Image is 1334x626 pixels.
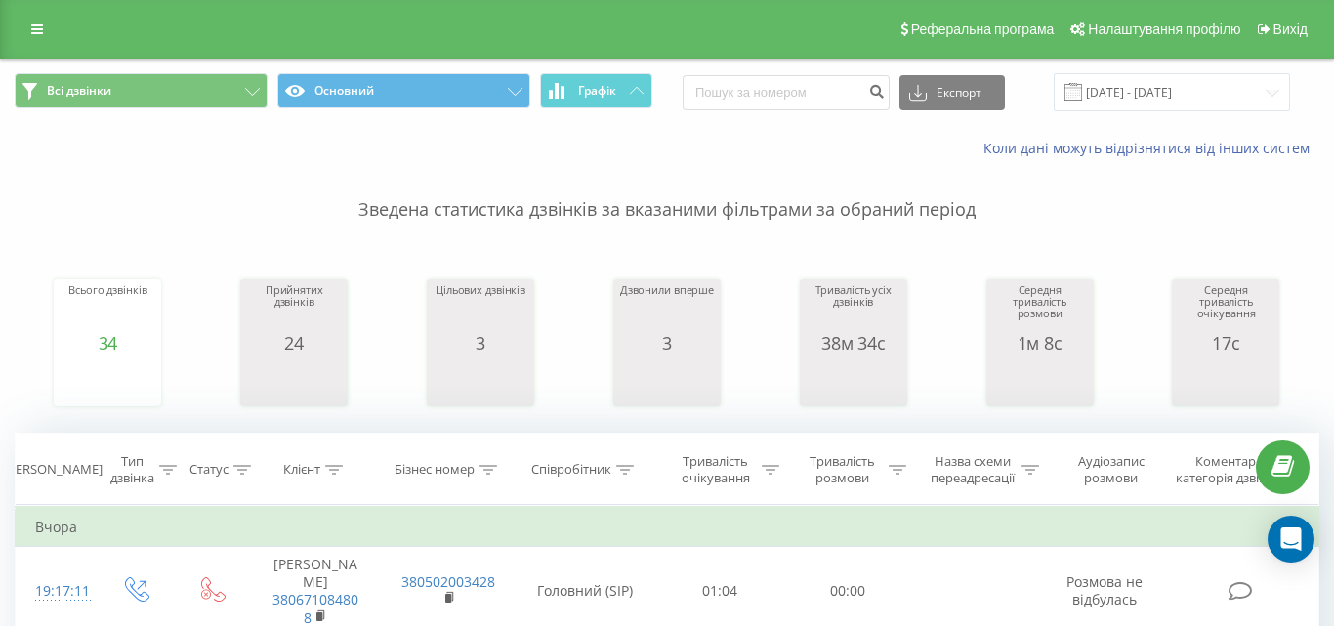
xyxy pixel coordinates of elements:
[805,333,902,353] div: 38м 34с
[620,284,714,333] div: Дзвонили вперше
[68,284,146,333] div: Всього дзвінків
[1066,572,1143,608] span: Розмова не відбулась
[991,284,1089,333] div: Середня тривалість розмови
[245,284,343,333] div: Прийнятих дзвінків
[436,333,525,353] div: 3
[4,462,103,479] div: [PERSON_NAME]
[531,462,611,479] div: Співробітник
[899,75,1005,110] button: Експорт
[805,284,902,333] div: Тривалість усіх дзвінків
[1177,284,1274,333] div: Середня тривалість очікування
[1177,333,1274,353] div: 17с
[1268,516,1314,563] div: Open Intercom Messenger
[277,73,530,108] button: Основний
[1088,21,1240,37] span: Налаштування профілю
[1273,21,1308,37] span: Вихід
[983,139,1319,157] a: Коли дані можуть відрізнятися вiд інших систем
[620,333,714,353] div: 3
[395,462,475,479] div: Бізнес номер
[1062,453,1161,486] div: Аудіозапис розмови
[189,462,229,479] div: Статус
[110,453,154,486] div: Тип дзвінка
[674,453,756,486] div: Тривалість очікування
[991,333,1089,353] div: 1м 8с
[47,83,111,99] span: Всі дзвінки
[272,590,358,626] a: 380671084808
[16,508,1319,547] td: Вчора
[35,572,77,610] div: 19:17:11
[929,453,1017,486] div: Назва схеми переадресації
[578,84,616,98] span: Графік
[436,284,525,333] div: Цільових дзвінків
[68,333,146,353] div: 34
[401,572,495,591] a: 380502003428
[911,21,1055,37] span: Реферальна програма
[1171,453,1285,486] div: Коментар/категорія дзвінка
[540,73,652,108] button: Графік
[802,453,884,486] div: Тривалість розмови
[683,75,890,110] input: Пошук за номером
[283,462,320,479] div: Клієнт
[245,333,343,353] div: 24
[15,158,1319,223] p: Зведена статистика дзвінків за вказаними фільтрами за обраний період
[15,73,268,108] button: Всі дзвінки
